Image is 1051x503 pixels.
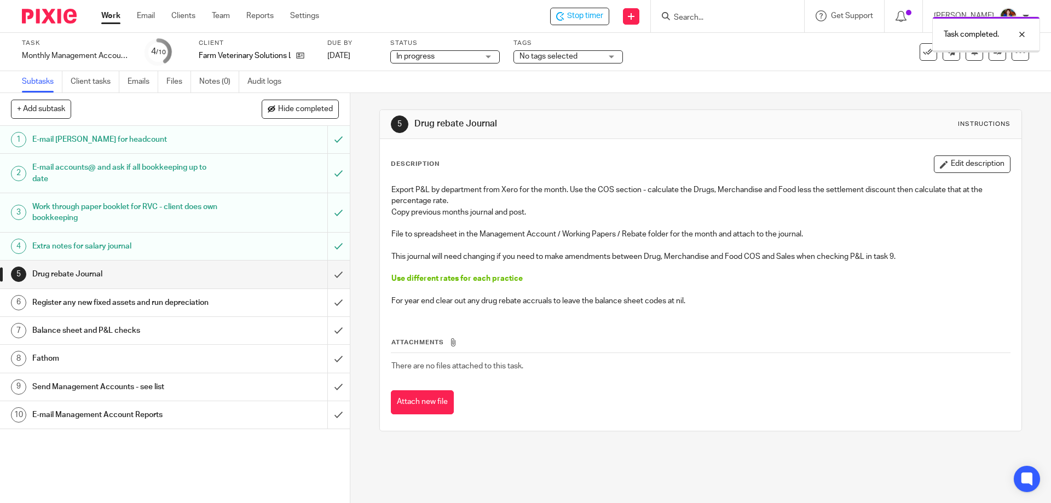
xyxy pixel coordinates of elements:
[944,29,999,40] p: Task completed.
[11,295,26,310] div: 6
[327,52,350,60] span: [DATE]
[11,166,26,181] div: 2
[391,115,408,133] div: 5
[199,50,291,61] p: Farm Veterinary Solutions Ltd
[32,379,222,395] h1: Send Management Accounts - see list
[391,339,444,345] span: Attachments
[11,407,26,423] div: 10
[32,322,222,339] h1: Balance sheet and P&L checks
[32,294,222,311] h1: Register any new fixed assets and run depreciation
[171,10,195,21] a: Clients
[327,39,377,48] label: Due by
[32,131,222,148] h1: E-mail [PERSON_NAME] for headcount
[199,39,314,48] label: Client
[513,39,623,48] label: Tags
[128,71,158,92] a: Emails
[1000,8,1017,25] img: Nicole.jpeg
[101,10,120,21] a: Work
[11,239,26,254] div: 4
[519,53,578,60] span: No tags selected
[156,49,166,55] small: /10
[290,10,319,21] a: Settings
[11,267,26,282] div: 5
[247,71,290,92] a: Audit logs
[391,184,1009,207] p: Export P&L by department from Xero for the month. Use the COS section - calculate the Drugs, Merc...
[391,251,1009,262] p: This journal will need changing if you need to make amendments between Drug, Merchandise and Food...
[396,53,435,60] span: In progress
[958,120,1010,129] div: Instructions
[22,39,131,48] label: Task
[22,50,131,61] div: Monthly Management Accounts - Farm Vets
[550,8,609,25] div: Farm Veterinary Solutions Ltd - Monthly Management Accounts - Farm Vets
[22,9,77,24] img: Pixie
[11,323,26,338] div: 7
[934,155,1010,173] button: Edit description
[199,71,239,92] a: Notes (0)
[166,71,191,92] a: Files
[151,45,166,58] div: 4
[11,132,26,147] div: 1
[11,205,26,220] div: 3
[32,159,222,187] h1: E-mail accounts@ and ask if all bookkeeping up to date
[262,100,339,118] button: Hide completed
[71,71,119,92] a: Client tasks
[32,350,222,367] h1: Fathom
[212,10,230,21] a: Team
[246,10,274,21] a: Reports
[137,10,155,21] a: Email
[414,118,724,130] h1: Drug rebate Journal
[391,160,440,169] p: Description
[22,71,62,92] a: Subtasks
[11,351,26,366] div: 8
[391,296,1009,307] p: For year end clear out any drug rebate accruals to leave the balance sheet codes at nil.
[391,390,454,415] button: Attach new file
[32,266,222,282] h1: Drug rebate Journal
[391,207,1009,218] p: Copy previous months journal and post.
[11,100,71,118] button: + Add subtask
[391,229,1009,240] p: File to spreadsheet in the Management Account / Working Papers / Rebate folder for the month and ...
[32,238,222,255] h1: Extra notes for salary journal
[32,199,222,227] h1: Work through paper booklet for RVC - client does own bookkeeping
[390,39,500,48] label: Status
[32,407,222,423] h1: E-mail Management Account Reports
[391,275,523,282] span: Use different rates for each practice
[11,379,26,395] div: 9
[391,362,523,370] span: There are no files attached to this task.
[278,105,333,114] span: Hide completed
